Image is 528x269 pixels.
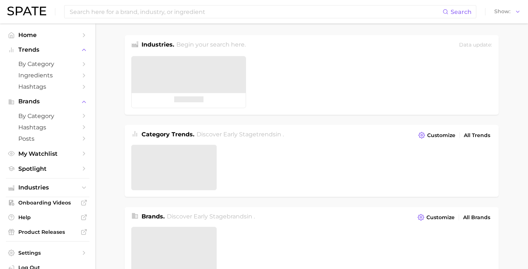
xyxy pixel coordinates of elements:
[462,130,492,140] a: All Trends
[6,212,89,223] a: Help
[6,96,89,107] button: Brands
[417,130,457,140] button: Customize
[18,165,77,172] span: Spotlight
[176,40,246,50] h2: Begin your search here.
[6,148,89,159] a: My Watchlist
[427,132,455,139] span: Customize
[492,7,522,16] button: Show
[6,247,89,258] a: Settings
[167,213,255,220] span: Discover Early Stage brands in .
[6,58,89,70] a: by Category
[6,29,89,41] a: Home
[461,213,492,222] a: All Brands
[18,199,77,206] span: Onboarding Videos
[18,113,77,119] span: by Category
[142,131,194,138] span: Category Trends .
[18,124,77,131] span: Hashtags
[464,132,490,139] span: All Trends
[18,98,77,105] span: Brands
[18,229,77,235] span: Product Releases
[18,72,77,79] span: Ingredients
[416,212,456,222] button: Customize
[18,83,77,90] span: Hashtags
[463,214,490,221] span: All Brands
[6,226,89,237] a: Product Releases
[6,182,89,193] button: Industries
[18,214,77,221] span: Help
[18,60,77,67] span: by Category
[426,214,455,221] span: Customize
[6,110,89,122] a: by Category
[18,184,77,191] span: Industries
[6,70,89,81] a: Ingredients
[197,131,284,138] span: Discover Early Stage trends in .
[18,135,77,142] span: Posts
[6,197,89,208] a: Onboarding Videos
[6,133,89,144] a: Posts
[6,163,89,174] a: Spotlight
[18,250,77,256] span: Settings
[18,32,77,38] span: Home
[18,150,77,157] span: My Watchlist
[69,5,443,18] input: Search here for a brand, industry, or ingredient
[18,47,77,53] span: Trends
[6,122,89,133] a: Hashtags
[459,40,492,50] div: Data update:
[494,10,510,14] span: Show
[6,44,89,55] button: Trends
[6,81,89,92] a: Hashtags
[142,40,174,50] h1: Industries.
[142,213,165,220] span: Brands .
[451,8,472,15] span: Search
[7,7,46,15] img: SPATE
